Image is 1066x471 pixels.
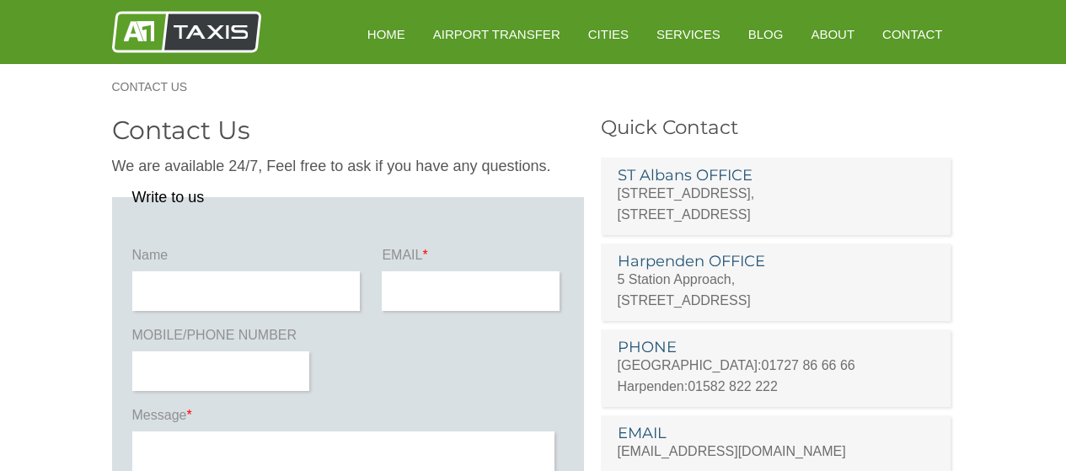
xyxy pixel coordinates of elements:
[618,254,935,269] h3: Harpenden OFFICE
[576,13,640,55] a: Cities
[112,11,261,53] img: A1 Taxis
[645,13,732,55] a: Services
[132,326,313,351] label: MOBILE/PHONE NUMBER
[870,13,954,55] a: Contact
[762,358,855,372] a: 01727 86 66 66
[601,118,955,137] h3: Quick Contact
[799,13,866,55] a: About
[618,183,935,225] p: [STREET_ADDRESS], [STREET_ADDRESS]
[688,379,778,393] a: 01582 822 222
[132,406,564,431] label: Message
[618,444,846,458] a: [EMAIL_ADDRESS][DOMAIN_NAME]
[132,190,205,205] legend: Write to us
[618,340,935,355] h3: PHONE
[112,156,584,177] p: We are available 24/7, Feel free to ask if you have any questions.
[737,13,795,55] a: Blog
[618,376,935,397] p: Harpenden:
[112,118,584,143] h2: Contact Us
[382,246,563,271] label: EMAIL
[132,246,365,271] label: Name
[356,13,417,55] a: HOME
[618,269,935,311] p: 5 Station Approach, [STREET_ADDRESS]
[618,355,935,376] p: [GEOGRAPHIC_DATA]:
[421,13,572,55] a: Airport Transfer
[112,81,205,93] a: Contact Us
[618,168,935,183] h3: ST Albans OFFICE
[618,426,935,441] h3: EMAIL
